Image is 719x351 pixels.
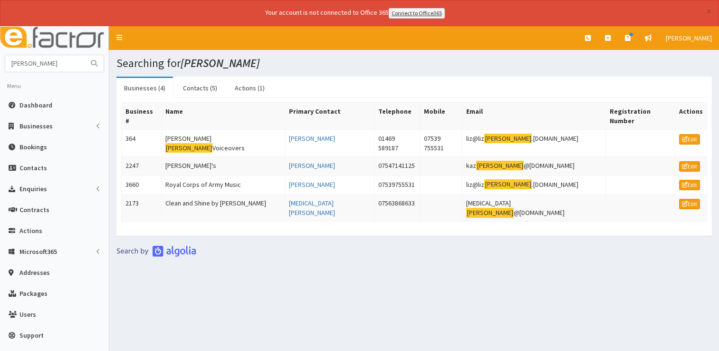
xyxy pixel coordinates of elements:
td: 07539 755531 [420,129,462,156]
span: Dashboard [19,101,52,109]
td: 364 [122,129,162,156]
a: [PERSON_NAME] [289,161,335,170]
span: Actions [19,226,42,235]
a: Contacts (5) [175,78,225,98]
th: Mobile [420,102,462,129]
th: Business # [122,102,162,129]
td: [MEDICAL_DATA] @[DOMAIN_NAME] [462,195,606,222]
th: Registration Number [605,102,675,129]
td: [PERSON_NAME]'s [161,156,285,175]
mark: [PERSON_NAME] [484,134,532,144]
a: [PERSON_NAME] [659,26,719,50]
span: Contacts [19,164,47,172]
a: Connect to Office365 [389,8,445,19]
a: [PERSON_NAME] [289,180,335,189]
a: Businesses (4) [116,78,173,98]
a: Edit [679,134,700,145]
span: Contracts [19,205,49,214]
mark: [PERSON_NAME] [484,179,532,189]
td: 2173 [122,195,162,222]
span: Microsoft365 [19,247,57,256]
td: 3660 [122,175,162,195]
input: Search... [5,55,85,72]
span: Packages [19,289,48,298]
mark: [PERSON_NAME] [476,161,524,171]
td: 07539755531 [374,175,420,195]
a: Actions (1) [227,78,272,98]
span: Enquiries [19,185,47,193]
span: Bookings [19,143,47,151]
th: Primary Contact [285,102,374,129]
td: [PERSON_NAME] Voiceovers [161,129,285,156]
td: 2247 [122,156,162,175]
span: Support [19,331,44,340]
td: liz@liz .[DOMAIN_NAME] [462,129,606,156]
mark: [PERSON_NAME] [466,208,514,218]
div: Your account is not connected to Office 365 [77,8,633,19]
span: Users [19,310,36,319]
i: [PERSON_NAME] [181,56,259,70]
h1: Searching for [116,57,712,69]
span: Businesses [19,122,53,130]
a: Edit [679,161,700,172]
td: liz@liz .[DOMAIN_NAME] [462,175,606,195]
a: [PERSON_NAME] [289,134,335,143]
td: 07547141125 [374,156,420,175]
a: Edit [679,199,700,209]
a: [MEDICAL_DATA][PERSON_NAME] [289,199,335,217]
span: Addresses [19,268,50,277]
span: [PERSON_NAME] [666,34,712,42]
td: kaz @[DOMAIN_NAME] [462,156,606,175]
button: × [707,7,712,17]
a: Edit [679,180,700,190]
td: Royal Corps of Army Music [161,175,285,195]
td: 01469 589187 [374,129,420,156]
td: Clean and Shine by [PERSON_NAME] [161,195,285,222]
th: Name [161,102,285,129]
th: Actions [675,102,707,129]
th: Email [462,102,606,129]
img: search-by-algolia-light-background.png [116,245,196,257]
td: 07563868633 [374,195,420,222]
mark: [PERSON_NAME] [165,143,213,153]
th: Telephone [374,102,420,129]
